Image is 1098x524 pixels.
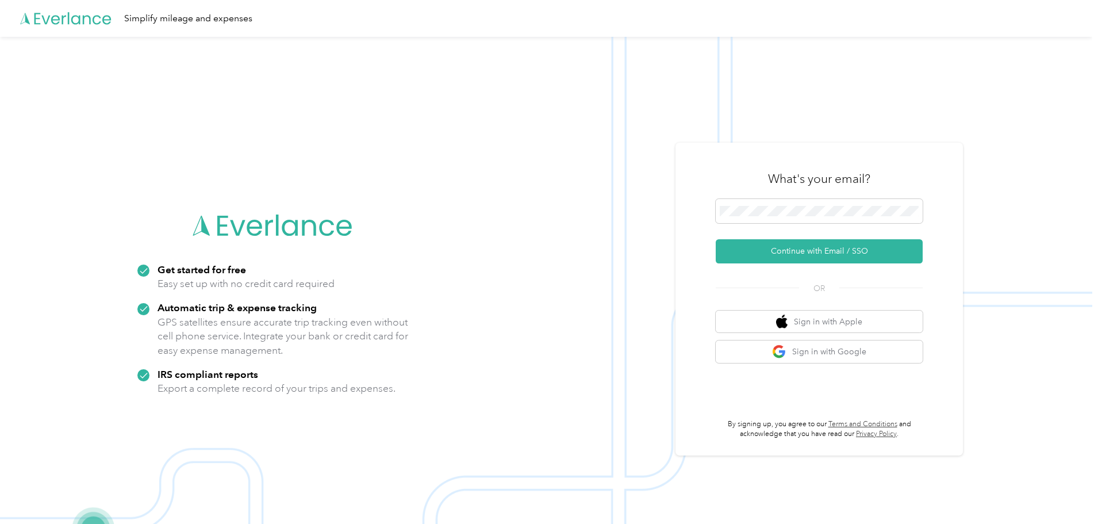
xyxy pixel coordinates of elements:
[716,239,923,263] button: Continue with Email / SSO
[124,12,252,26] div: Simplify mileage and expenses
[158,315,409,358] p: GPS satellites ensure accurate trip tracking even without cell phone service. Integrate your bank...
[716,341,923,363] button: google logoSign in with Google
[799,282,839,294] span: OR
[158,263,246,276] strong: Get started for free
[772,345,786,359] img: google logo
[716,419,923,439] p: By signing up, you agree to our and acknowledge that you have read our .
[776,315,788,329] img: apple logo
[158,368,258,380] strong: IRS compliant reports
[856,430,897,438] a: Privacy Policy
[828,420,897,429] a: Terms and Conditions
[716,311,923,333] button: apple logoSign in with Apple
[768,171,870,187] h3: What's your email?
[158,301,317,313] strong: Automatic trip & expense tracking
[158,381,396,396] p: Export a complete record of your trips and expenses.
[158,277,335,291] p: Easy set up with no credit card required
